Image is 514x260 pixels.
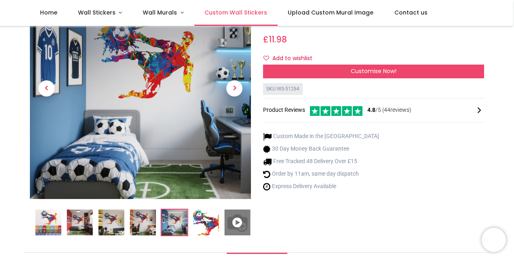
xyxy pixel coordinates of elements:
a: Next [218,11,251,166]
li: Order by 11am, same day dispatch [263,170,379,178]
li: Express Delivery Available [263,182,379,191]
span: /5 ( 44 reviews) [367,106,411,114]
span: Previous [38,80,55,96]
iframe: Brevo live chat [482,228,506,252]
span: Contact us [394,8,428,17]
button: Add to wishlistAdd to wishlist [263,52,319,65]
img: WS-51284-09 [67,210,93,235]
span: 4.8 [367,107,375,113]
span: Next [226,80,242,96]
a: Previous [30,11,63,166]
li: 30 Day Money Back Guarantee [263,145,379,153]
span: £ [263,34,287,45]
img: WS-51284-08 [35,210,61,235]
i: Add to wishlist [263,55,269,61]
span: Wall Murals [143,8,177,17]
span: Customise Now! [351,67,396,75]
div: SKU: WS-51284 [263,83,303,95]
span: Home [40,8,57,17]
div: Product Reviews [263,105,484,116]
img: WS-51284-012 [193,210,219,235]
li: Free Tracked 48 Delivery Over £15 [263,157,379,166]
li: Custom Made in the [GEOGRAPHIC_DATA] [263,132,379,141]
img: WS-51284-04 [98,210,124,235]
span: Custom Wall Stickers [204,8,267,17]
span: Wall Stickers [78,8,116,17]
img: WS-51284-010 [130,210,156,235]
span: 11.98 [269,34,287,45]
img: WS-51284-011 [161,210,187,235]
span: Upload Custom Mural Image [288,8,373,17]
